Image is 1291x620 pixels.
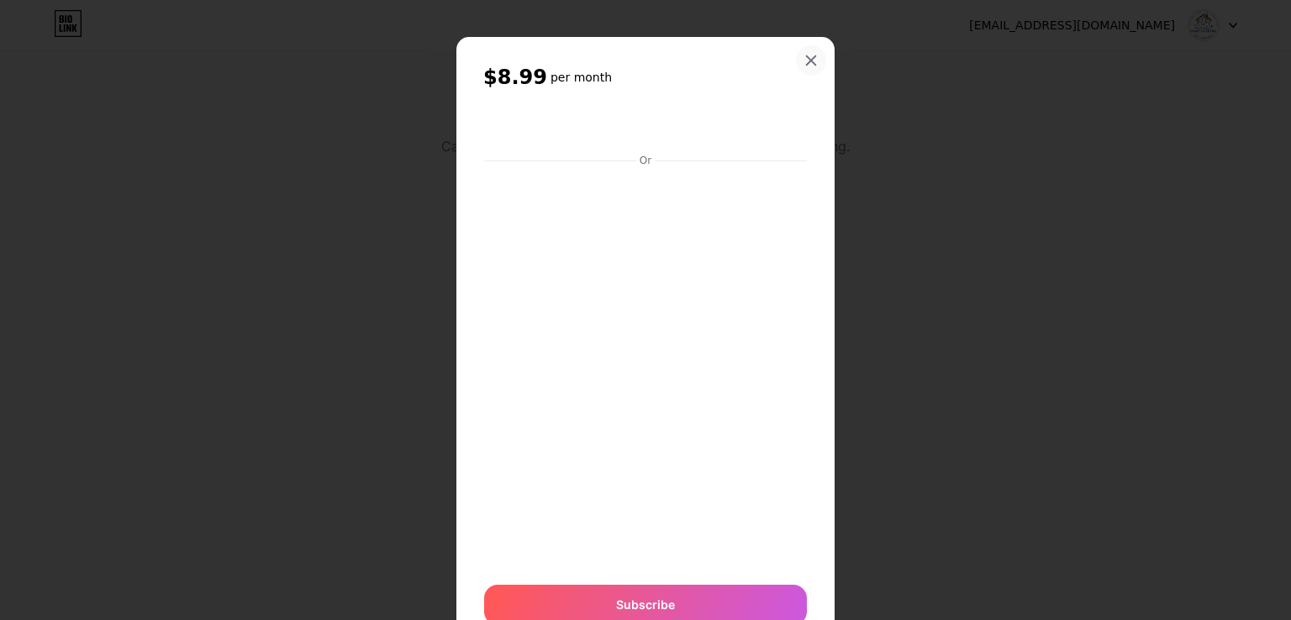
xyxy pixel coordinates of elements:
[616,596,675,613] span: Subscribe
[481,169,810,568] iframe: Secure payment input frame
[551,69,612,86] h6: per month
[483,64,547,91] span: $8.99
[484,108,807,149] iframe: Secure payment button frame
[636,154,655,167] div: Or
